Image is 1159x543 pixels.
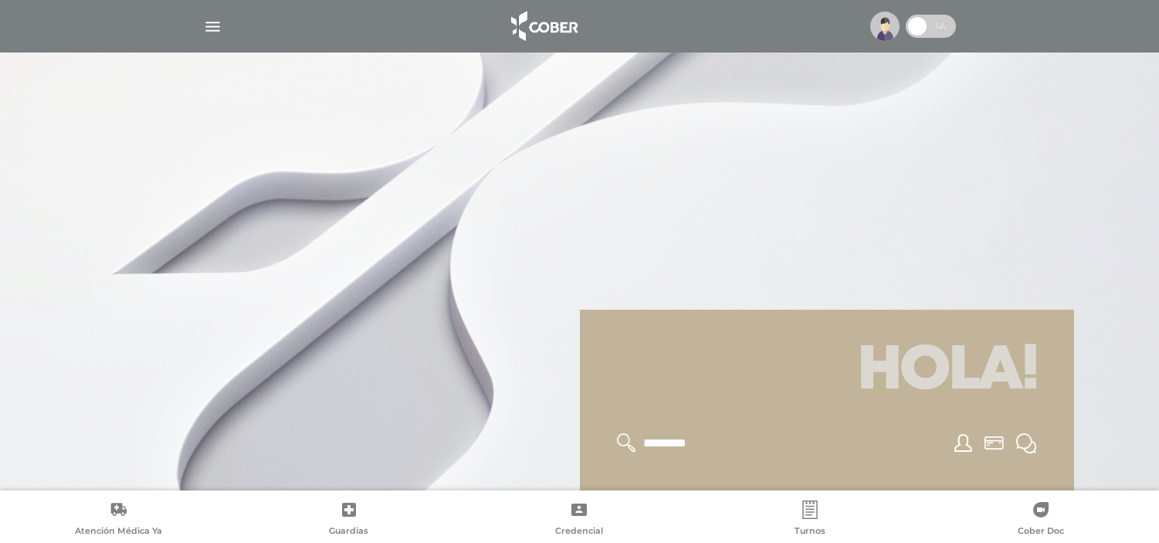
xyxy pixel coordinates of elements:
[555,525,603,539] span: Credencial
[925,501,1156,540] a: Cober Doc
[695,501,926,540] a: Turnos
[795,525,825,539] span: Turnos
[75,525,162,539] span: Atención Médica Ya
[203,17,222,36] img: Cober_menu-lines-white.svg
[3,501,234,540] a: Atención Médica Ya
[870,12,900,41] img: profile-placeholder.svg
[464,501,695,540] a: Credencial
[329,525,368,539] span: Guardias
[503,8,584,45] img: logo_cober_home-white.png
[1018,525,1064,539] span: Cober Doc
[598,328,1056,415] h1: Hola!
[234,501,465,540] a: Guardias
